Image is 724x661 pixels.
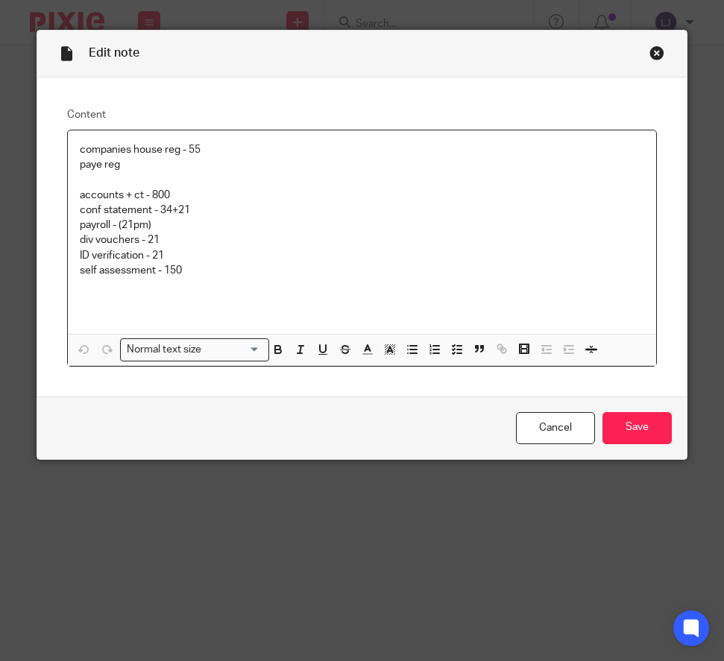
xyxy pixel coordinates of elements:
[602,412,672,444] input: Save
[120,338,269,361] div: Search for option
[67,107,658,122] label: Content
[89,47,139,59] span: Edit note
[80,157,645,172] p: paye reg
[80,142,645,157] p: companies house reg - 55
[80,248,645,263] p: ID verification - 21
[80,233,645,247] p: div vouchers - 21
[124,342,205,358] span: Normal text size
[649,45,664,60] div: Close this dialog window
[80,263,645,278] p: self assessment - 150
[516,412,595,444] a: Cancel
[80,218,645,233] p: payroll - (21pm)
[80,203,645,218] p: conf statement - 34+21
[206,342,259,358] input: Search for option
[80,188,645,203] p: accounts + ct - 800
